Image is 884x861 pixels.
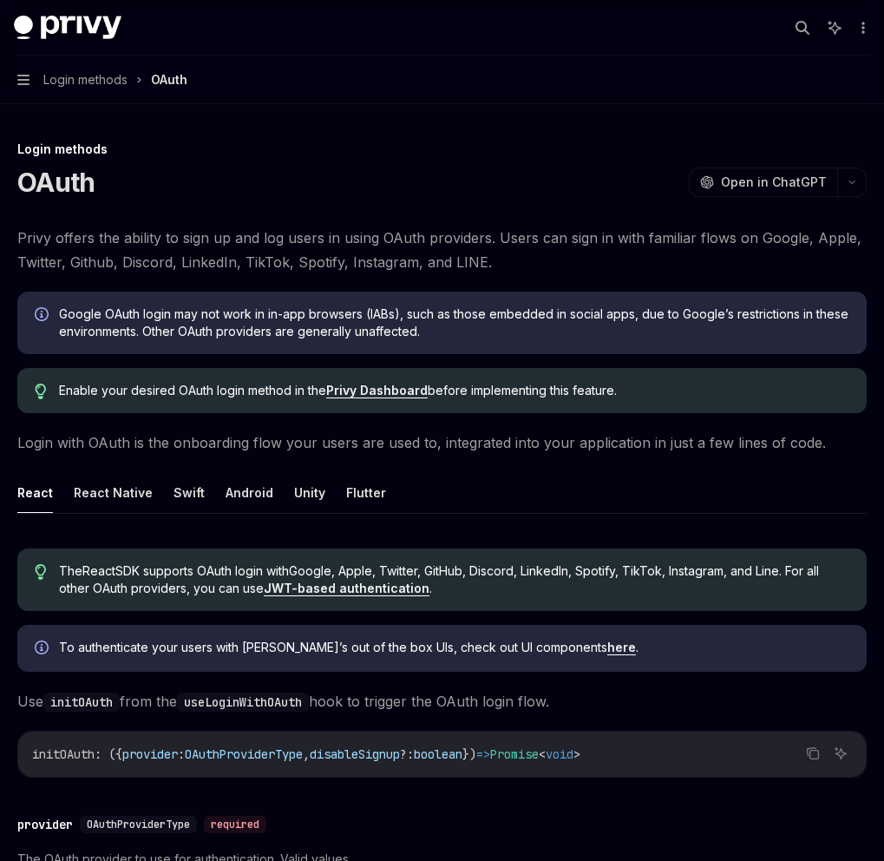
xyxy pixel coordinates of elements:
h1: OAuth [17,167,95,198]
span: => [476,746,490,762]
a: JWT-based authentication [264,581,429,596]
button: Flutter [346,472,386,513]
svg: Tip [35,384,47,399]
span: provider [122,746,178,762]
button: React Native [74,472,153,513]
a: Privy Dashboard [326,383,428,398]
button: Unity [294,472,325,513]
img: dark logo [14,16,121,40]
span: OAuthProviderType [185,746,303,762]
span: Open in ChatGPT [721,174,827,191]
span: < [539,746,546,762]
div: Login methods [17,141,867,158]
span: Promise [490,746,539,762]
span: Use from the hook to trigger the OAuth login flow. [17,689,867,713]
span: , [303,746,310,762]
span: > [573,746,580,762]
svg: Tip [35,564,47,580]
code: initOAuth [43,693,120,712]
svg: Info [35,641,52,658]
span: Login with OAuth is the onboarding flow your users are used to, integrated into your application ... [17,430,867,455]
span: The React SDK supports OAuth login with Google, Apple, Twitter, GitHub, Discord, LinkedIn, Spotif... [59,562,849,597]
span: initOAuth [32,746,95,762]
div: provider [17,816,73,833]
button: Open in ChatGPT [689,168,837,197]
div: OAuth [151,69,187,90]
div: required [204,816,266,833]
span: Enable your desired OAuth login method in the before implementing this feature. [59,382,849,399]
span: void [546,746,573,762]
span: To authenticate your users with [PERSON_NAME]’s out of the box UIs, check out UI components . [59,639,849,656]
span: }) [462,746,476,762]
button: React [17,472,53,513]
span: : ({ [95,746,122,762]
code: useLoginWithOAuth [177,693,309,712]
span: boolean [414,746,462,762]
button: Swift [174,472,205,513]
span: Google OAuth login may not work in in-app browsers (IABs), such as those embedded in social apps,... [59,306,849,340]
span: ?: [400,746,414,762]
span: disableSignup [310,746,400,762]
button: Ask AI [829,742,852,765]
button: More actions [853,16,870,40]
button: Copy the contents from the code block [802,742,824,765]
span: Privy offers the ability to sign up and log users in using OAuth providers. Users can sign in wit... [17,226,867,274]
span: OAuthProviderType [87,818,190,831]
span: : [178,746,185,762]
span: Login methods [43,69,128,90]
button: Android [226,472,273,513]
svg: Info [35,307,52,325]
a: here [607,640,636,655]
